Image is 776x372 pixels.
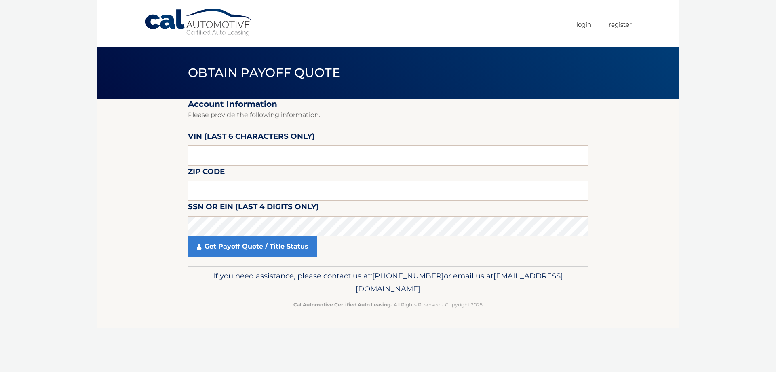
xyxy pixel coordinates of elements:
p: Please provide the following information. [188,109,588,121]
a: Register [609,18,632,31]
label: SSN or EIN (last 4 digits only) [188,201,319,216]
a: Cal Automotive [144,8,253,37]
span: [PHONE_NUMBER] [372,271,444,281]
a: Get Payoff Quote / Title Status [188,236,317,257]
h2: Account Information [188,99,588,109]
p: - All Rights Reserved - Copyright 2025 [193,300,583,309]
span: Obtain Payoff Quote [188,65,340,80]
p: If you need assistance, please contact us at: or email us at [193,270,583,295]
label: Zip Code [188,166,225,181]
strong: Cal Automotive Certified Auto Leasing [293,302,390,308]
label: VIN (last 6 characters only) [188,130,315,145]
a: Login [576,18,591,31]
